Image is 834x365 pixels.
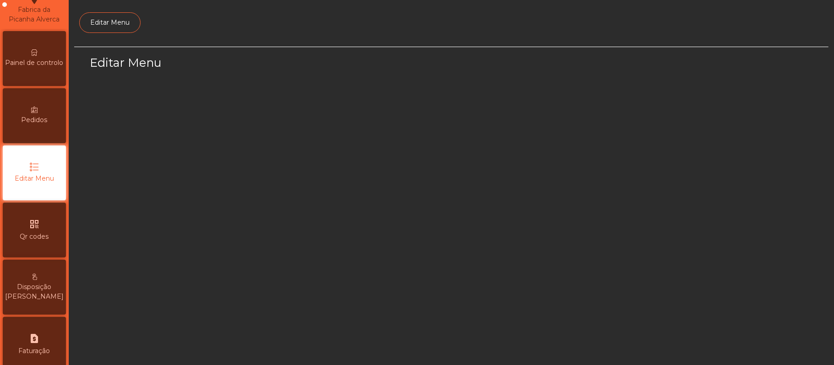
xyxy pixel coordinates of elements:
[29,219,40,230] i: qr_code
[20,232,49,242] span: Qr codes
[5,282,64,301] span: Disposição [PERSON_NAME]
[15,174,54,183] span: Editar Menu
[29,333,40,344] i: request_page
[90,54,449,71] h3: Editar Menu
[79,12,141,33] a: Editar Menu
[19,346,50,356] span: Faturação
[22,115,48,125] span: Pedidos
[5,58,64,68] span: Painel de controlo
